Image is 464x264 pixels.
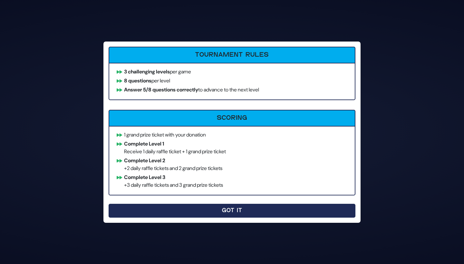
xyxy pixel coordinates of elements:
b: Answer 5/8 questions correctly [124,86,198,93]
button: Got It [109,204,355,218]
li: +2 daily raffle tickets and 2 grand prize tickets [114,157,350,172]
li: per game [114,68,350,76]
li: per level [114,77,350,85]
b: Complete Level 2 [124,157,165,164]
li: +3 daily raffle tickets and 3 grand prize tickets [114,174,350,189]
b: 3 challenging levels [124,68,170,75]
b: 8 questions [124,77,151,84]
b: Complete Level 1 [124,140,164,147]
li: Receive 1 daily raffle ticket + 1 grand prize ticket [114,140,350,156]
h6: Scoring [113,114,351,122]
li: 1 grand prize ticket with your donation [114,131,350,139]
li: to advance to the next level [114,86,350,94]
b: Complete Level 3 [124,174,165,181]
h6: Tournament Rules [113,51,351,59]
